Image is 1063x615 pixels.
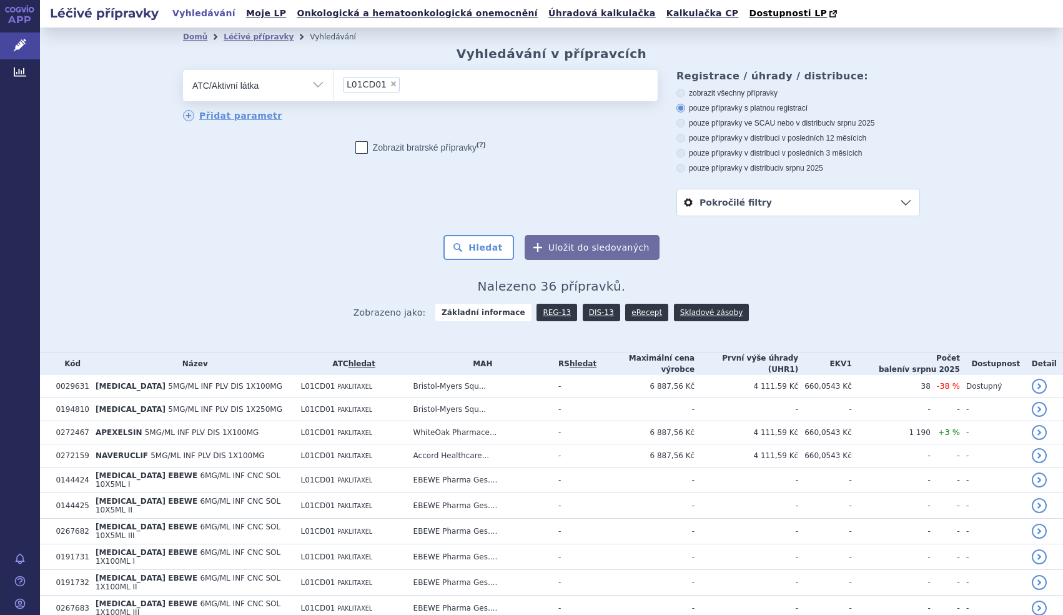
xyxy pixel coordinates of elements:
[96,497,197,506] span: [MEDICAL_DATA] EBEWE
[552,352,596,375] th: RS
[552,375,596,398] td: -
[301,552,335,561] span: L01CD01
[695,544,798,570] td: -
[478,279,626,294] span: Nalezeno 36 přípravků.
[931,570,960,596] td: -
[1026,352,1063,375] th: Detail
[674,304,749,321] a: Skladové zásoby
[852,519,931,544] td: -
[337,554,372,561] span: PAKLITAXEL
[798,398,852,421] td: -
[852,375,931,398] td: 38
[183,110,282,121] a: Přidat parametr
[183,32,207,41] a: Domů
[96,548,197,557] span: [MEDICAL_DATA] EBEWE
[749,8,827,18] span: Dostupnosti LP
[49,421,89,444] td: 0272467
[151,451,265,460] span: 5MG/ML INF PLV DIS 1X100MG
[852,467,931,493] td: -
[931,519,960,544] td: -
[596,493,695,519] td: -
[295,352,407,375] th: ATC
[938,427,960,437] span: +3 %
[49,493,89,519] td: 0144425
[390,80,397,87] span: ×
[596,352,695,375] th: Maximální cena výrobce
[301,451,335,460] span: L01CD01
[168,405,282,414] span: 5MG/ML INF PLV DIS 1X250MG
[145,428,259,437] span: 5MG/ML INF PLV DIS 1X100MG
[552,398,596,421] td: -
[407,570,552,596] td: EBEWE Pharma Ges....
[293,5,541,22] a: Onkologická a hematoonkologická onemocnění
[552,444,596,467] td: -
[695,519,798,544] td: -
[960,375,1026,398] td: Dostupný
[96,522,197,531] span: [MEDICAL_DATA] EBEWE
[477,141,485,149] abbr: (?)
[552,544,596,570] td: -
[852,421,931,444] td: 1 190
[96,548,280,566] span: 6MG/ML INF CNC SOL 1X100ML I
[676,88,920,98] label: zobrazit všechny přípravky
[831,119,874,127] span: v srpnu 2025
[960,493,1026,519] td: -
[596,398,695,421] td: -
[695,493,798,519] td: -
[355,141,486,154] label: Zobrazit bratrské přípravky
[852,544,931,570] td: -
[49,519,89,544] td: 0267682
[852,352,960,375] th: Počet balení
[169,5,239,22] a: Vyhledávání
[536,304,577,321] a: REG-13
[242,5,290,22] a: Moje LP
[301,527,335,536] span: L01CD01
[596,544,695,570] td: -
[931,398,960,421] td: -
[695,398,798,421] td: -
[168,382,282,391] span: 5MG/ML INF PLV DIS 1X100MG
[779,164,823,172] span: v srpnu 2025
[798,493,852,519] td: -
[676,163,920,173] label: pouze přípravky v distribuci
[676,118,920,128] label: pouze přípravky ve SCAU nebo v distribuci
[852,570,931,596] td: -
[301,428,335,437] span: L01CD01
[96,522,280,540] span: 6MG/ML INF CNC SOL 10X5ML III
[407,467,552,493] td: EBEWE Pharma Ges....
[676,133,920,143] label: pouze přípravky v distribuci v posledních 12 měsících
[552,421,596,444] td: -
[852,444,931,467] td: -
[443,235,514,260] button: Hledat
[337,429,372,436] span: PAKLITAXEL
[403,76,410,92] input: L01CD01
[676,148,920,158] label: pouze přípravky v distribuci v posledních 3 měsících
[663,5,743,22] a: Kalkulačka CP
[852,398,931,421] td: -
[96,471,197,480] span: [MEDICAL_DATA] EBEWE
[798,570,852,596] td: -
[301,604,335,612] span: L01CD01
[96,471,280,489] span: 6MG/ML INF CNC SOL 10X5ML I
[745,5,843,22] a: Dostupnosti LP
[407,544,552,570] td: EBEWE Pharma Ges....
[552,519,596,544] td: -
[552,493,596,519] td: -
[301,501,335,510] span: L01CD01
[407,398,552,421] td: Bristol-Myers Squ...
[1032,575,1047,590] a: detail
[960,467,1026,493] td: -
[937,381,960,391] span: -38 %
[1032,498,1047,513] a: detail
[301,405,335,414] span: L01CD01
[905,365,960,374] span: v srpnu 2025
[798,352,852,375] th: EKV1
[49,444,89,467] td: 0272159
[552,570,596,596] td: -
[49,398,89,421] td: 0194810
[852,493,931,519] td: -
[570,359,596,368] a: hledat
[96,451,148,460] span: NAVERUCLIF
[337,579,372,586] span: PAKLITAXEL
[676,103,920,113] label: pouze přípravky s platnou registrací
